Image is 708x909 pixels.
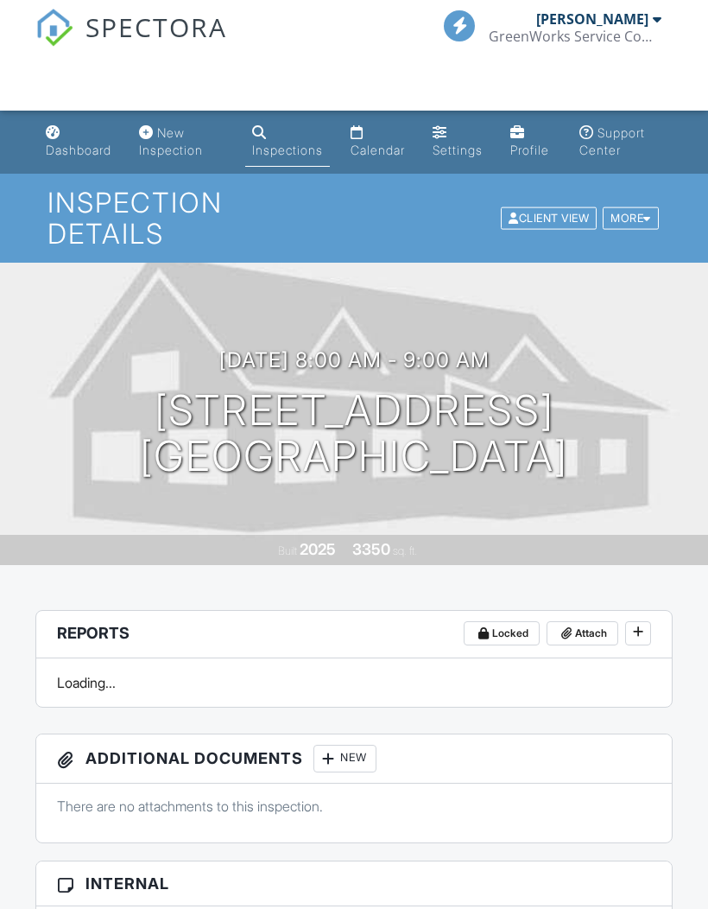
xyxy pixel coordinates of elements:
a: Support Center [572,118,669,167]
div: Profile [510,143,549,157]
p: There are no attachments to this inspection. [57,797,651,816]
div: 3350 [352,540,390,558]
span: Built [278,544,297,557]
div: Inspections [252,143,323,157]
h1: [STREET_ADDRESS] [GEOGRAPHIC_DATA] [140,388,568,480]
h1: Inspection Details [47,188,660,248]
div: GreenWorks Service Company [489,28,661,45]
div: Settings [433,143,483,157]
img: The Best Home Inspection Software - Spectora [35,9,73,47]
div: Client View [501,207,597,230]
a: Profile [503,118,559,167]
a: New Inspection [132,118,231,167]
a: Calendar [344,118,412,167]
h3: [DATE] 8:00 am - 9:00 am [219,348,490,372]
div: Support Center [579,125,645,157]
div: [PERSON_NAME] [536,10,648,28]
div: Dashboard [46,143,111,157]
div: New [313,745,376,772]
div: More [603,207,659,230]
a: Settings [426,118,490,167]
div: Calendar [351,143,405,157]
span: SPECTORA [85,9,227,45]
a: Client View [499,211,601,224]
h3: Additional Documents [36,734,672,784]
a: SPECTORA [35,23,227,60]
div: New Inspection [139,125,203,157]
h3: Internal [36,861,672,906]
span: sq. ft. [393,544,417,557]
a: Inspections [245,118,330,167]
a: Dashboard [39,118,118,167]
div: 2025 [300,540,336,558]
